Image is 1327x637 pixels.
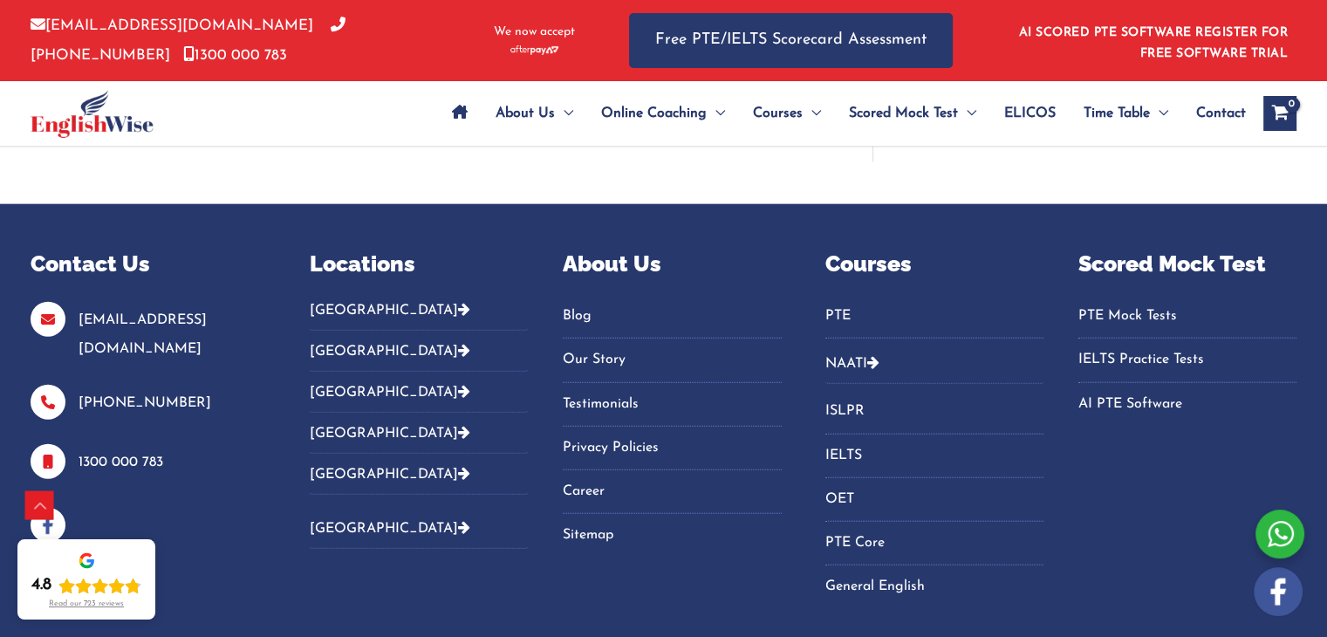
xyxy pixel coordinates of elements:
a: 1300 000 783 [79,455,163,469]
aside: Footer Widget 4 [825,248,1043,624]
span: Online Coaching [601,83,707,144]
button: NAATI [825,343,1043,384]
a: [GEOGRAPHIC_DATA] [310,522,470,536]
a: AI PTE Software [1078,390,1296,419]
a: General English [825,572,1043,601]
span: Courses [753,83,803,144]
a: IELTS Practice Tests [1078,346,1296,374]
button: [GEOGRAPHIC_DATA] [310,508,528,549]
span: Time Table [1084,83,1150,144]
a: PTE Core [825,529,1043,558]
div: 4.8 [31,575,51,596]
a: Time TableMenu Toggle [1070,83,1182,144]
p: Contact Us [31,248,266,281]
div: Rating: 4.8 out of 5 [31,575,141,596]
span: Menu Toggle [958,83,976,144]
a: Privacy Policies [563,434,781,462]
span: Scored Mock Test [849,83,958,144]
a: [EMAIL_ADDRESS][DOMAIN_NAME] [79,313,207,356]
nav: Menu [825,397,1043,601]
button: [GEOGRAPHIC_DATA] [310,302,528,331]
div: Read our 723 reviews [49,599,124,609]
img: white-facebook.png [1254,567,1303,616]
a: ISLPR [825,397,1043,426]
a: Scored Mock TestMenu Toggle [835,83,990,144]
a: Free PTE/IELTS Scorecard Assessment [629,13,953,68]
span: Contact [1196,83,1246,144]
a: PTE [825,302,1043,331]
a: ELICOS [990,83,1070,144]
p: Courses [825,248,1043,281]
span: About Us [496,83,555,144]
span: We now accept [494,24,575,41]
a: NAATI [825,357,867,371]
span: Menu Toggle [707,83,725,144]
img: cropped-ew-logo [31,90,154,138]
p: About Us [563,248,781,281]
button: [GEOGRAPHIC_DATA] [310,413,528,454]
span: ELICOS [1004,83,1056,144]
a: [PHONE_NUMBER] [31,18,345,62]
a: [PHONE_NUMBER] [79,396,211,410]
a: 1300 000 783 [183,48,287,63]
a: Blog [563,302,781,331]
a: About UsMenu Toggle [482,83,587,144]
button: [GEOGRAPHIC_DATA] [310,331,528,372]
aside: Header Widget 1 [1009,12,1296,69]
nav: Menu [1078,302,1296,419]
img: facebook-blue-icons.png [31,508,65,543]
p: Locations [310,248,528,281]
nav: Menu [825,302,1043,339]
a: [GEOGRAPHIC_DATA] [310,468,470,482]
button: [GEOGRAPHIC_DATA] [310,454,528,495]
span: ← [142,132,159,148]
aside: Footer Widget 1 [31,248,266,543]
a: OET [825,485,1043,514]
a: AI SCORED PTE SOFTWARE REGISTER FOR FREE SOFTWARE TRIAL [1019,26,1289,60]
a: Our Story [563,346,781,374]
a: PTE Mock Tests [1078,302,1296,331]
p: Scored Mock Test [1078,248,1296,281]
span: → [802,132,818,148]
nav: Menu [563,302,781,551]
a: CoursesMenu Toggle [739,83,835,144]
aside: Footer Widget 2 [310,248,528,563]
span: Menu Toggle [555,83,573,144]
a: IELTS [825,442,1043,470]
a: Testimonials [563,390,781,419]
a: Career [563,477,781,506]
a: [EMAIL_ADDRESS][DOMAIN_NAME] [31,18,313,33]
span: Menu Toggle [1150,83,1168,144]
a: Sitemap [563,521,781,550]
aside: Footer Widget 3 [563,248,781,572]
span: Menu Toggle [803,83,821,144]
nav: Site Navigation: Main Menu [438,83,1246,144]
a: Online CoachingMenu Toggle [587,83,739,144]
a: View Shopping Cart, empty [1263,96,1296,131]
img: Afterpay-Logo [510,45,558,55]
button: [GEOGRAPHIC_DATA] [310,372,528,413]
a: Contact [1182,83,1246,144]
